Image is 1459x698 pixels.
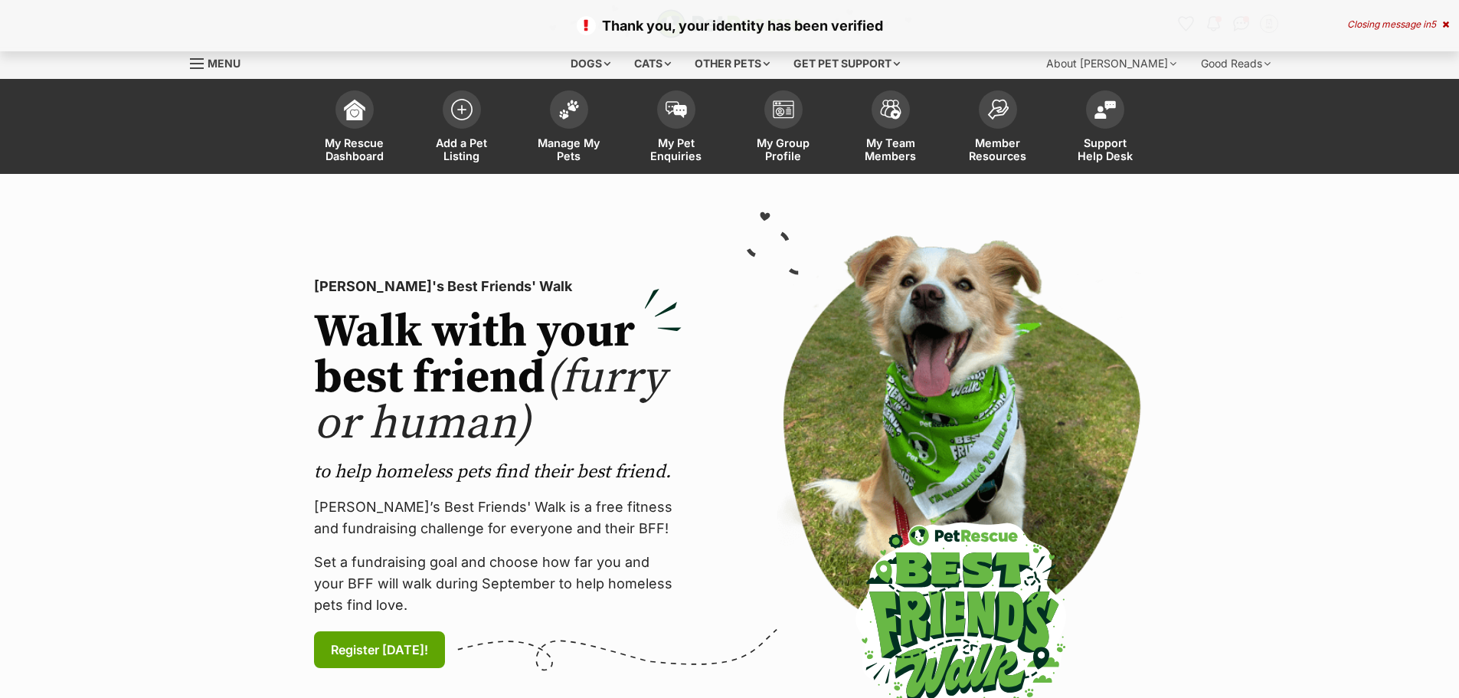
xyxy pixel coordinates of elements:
img: manage-my-pets-icon-02211641906a0b7f246fdf0571729dbe1e7629f14944591b6c1af311fb30b64b.svg [558,100,580,120]
img: pet-enquiries-icon-7e3ad2cf08bfb03b45e93fb7055b45f3efa6380592205ae92323e6603595dc1f.svg [666,101,687,118]
span: Register [DATE]! [331,641,428,659]
div: Get pet support [783,48,911,79]
span: My Group Profile [749,136,818,162]
span: Manage My Pets [535,136,604,162]
div: Dogs [560,48,621,79]
span: (furry or human) [314,349,666,453]
img: member-resources-icon-8e73f808a243e03378d46382f2149f9095a855e16c252ad45f914b54edf8863c.svg [987,99,1009,120]
span: Member Resources [963,136,1032,162]
span: Menu [208,57,240,70]
a: My Rescue Dashboard [301,83,408,174]
span: My Rescue Dashboard [320,136,389,162]
img: dashboard-icon-eb2f2d2d3e046f16d808141f083e7271f6b2e854fb5c12c21221c1fb7104beca.svg [344,99,365,120]
img: add-pet-listing-icon-0afa8454b4691262ce3f59096e99ab1cd57d4a30225e0717b998d2c9b9846f56.svg [451,99,473,120]
a: My Group Profile [730,83,837,174]
a: Register [DATE]! [314,631,445,668]
a: Manage My Pets [515,83,623,174]
span: Add a Pet Listing [427,136,496,162]
span: My Pet Enquiries [642,136,711,162]
p: [PERSON_NAME]’s Best Friends' Walk is a free fitness and fundraising challenge for everyone and t... [314,496,682,539]
a: Menu [190,48,251,76]
h2: Walk with your best friend [314,310,682,447]
div: Cats [623,48,682,79]
span: My Team Members [856,136,925,162]
div: Good Reads [1190,48,1281,79]
a: Member Resources [944,83,1052,174]
p: to help homeless pets find their best friend. [314,460,682,484]
a: Add a Pet Listing [408,83,515,174]
a: Support Help Desk [1052,83,1159,174]
img: help-desk-icon-fdf02630f3aa405de69fd3d07c3f3aa587a6932b1a1747fa1d2bba05be0121f9.svg [1094,100,1116,119]
p: Set a fundraising goal and choose how far you and your BFF will walk during September to help hom... [314,552,682,616]
a: My Team Members [837,83,944,174]
img: team-members-icon-5396bd8760b3fe7c0b43da4ab00e1e3bb1a5d9ba89233759b79545d2d3fc5d0d.svg [880,100,901,120]
a: My Pet Enquiries [623,83,730,174]
div: About [PERSON_NAME] [1035,48,1187,79]
p: [PERSON_NAME]'s Best Friends' Walk [314,276,682,297]
div: Other pets [684,48,780,79]
span: Support Help Desk [1071,136,1140,162]
img: group-profile-icon-3fa3cf56718a62981997c0bc7e787c4b2cf8bcc04b72c1350f741eb67cf2f40e.svg [773,100,794,119]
